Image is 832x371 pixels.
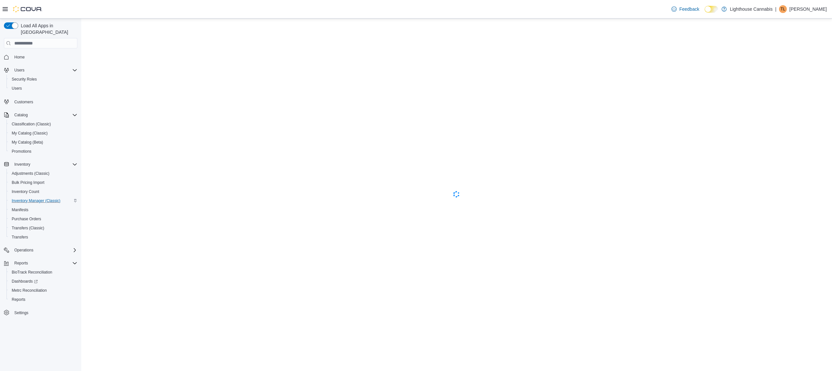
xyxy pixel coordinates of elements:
[12,189,39,194] span: Inventory Count
[9,170,52,177] a: Adjustments (Classic)
[9,188,42,196] a: Inventory Count
[14,112,28,118] span: Catalog
[12,207,28,212] span: Manifests
[9,277,40,285] a: Dashboards
[669,3,702,16] a: Feedback
[9,170,77,177] span: Adjustments (Classic)
[6,138,80,147] button: My Catalog (Beta)
[12,66,27,74] button: Users
[9,188,77,196] span: Inventory Count
[12,98,36,106] a: Customers
[12,288,47,293] span: Metrc Reconciliation
[9,147,34,155] a: Promotions
[9,197,63,205] a: Inventory Manager (Classic)
[9,215,44,223] a: Purchase Orders
[12,111,30,119] button: Catalog
[789,5,827,13] p: [PERSON_NAME]
[12,131,48,136] span: My Catalog (Classic)
[12,246,36,254] button: Operations
[9,197,77,205] span: Inventory Manager (Classic)
[12,216,41,222] span: Purchase Orders
[9,75,77,83] span: Security Roles
[1,52,80,62] button: Home
[9,179,77,186] span: Bulk Pricing Import
[9,287,49,294] a: Metrc Reconciliation
[9,147,77,155] span: Promotions
[1,259,80,268] button: Reports
[6,196,80,205] button: Inventory Manager (Classic)
[705,6,718,13] input: Dark Mode
[6,129,80,138] button: My Catalog (Classic)
[12,259,31,267] button: Reports
[6,84,80,93] button: Users
[9,296,77,303] span: Reports
[12,235,28,240] span: Transfers
[6,205,80,214] button: Manifests
[9,268,55,276] a: BioTrack Reconciliation
[6,120,80,129] button: Classification (Classic)
[9,233,31,241] a: Transfers
[13,6,42,12] img: Cova
[6,169,80,178] button: Adjustments (Classic)
[9,120,77,128] span: Classification (Classic)
[6,187,80,196] button: Inventory Count
[1,160,80,169] button: Inventory
[12,160,33,168] button: Inventory
[9,233,77,241] span: Transfers
[12,309,31,317] a: Settings
[14,248,33,253] span: Operations
[12,140,43,145] span: My Catalog (Beta)
[6,268,80,277] button: BioTrack Reconciliation
[1,246,80,255] button: Operations
[18,22,77,35] span: Load All Apps in [GEOGRAPHIC_DATA]
[9,129,77,137] span: My Catalog (Classic)
[12,171,49,176] span: Adjustments (Classic)
[6,295,80,304] button: Reports
[12,270,52,275] span: BioTrack Reconciliation
[9,120,54,128] a: Classification (Classic)
[12,198,60,203] span: Inventory Manager (Classic)
[14,261,28,266] span: Reports
[1,308,80,317] button: Settings
[12,160,77,168] span: Inventory
[12,53,27,61] a: Home
[9,206,77,214] span: Manifests
[779,5,787,13] div: Theo Lu
[730,5,773,13] p: Lighthouse Cannabis
[12,66,77,74] span: Users
[6,286,80,295] button: Metrc Reconciliation
[12,259,77,267] span: Reports
[14,310,28,315] span: Settings
[679,6,699,12] span: Feedback
[12,297,25,302] span: Reports
[14,162,30,167] span: Inventory
[9,277,77,285] span: Dashboards
[9,84,77,92] span: Users
[12,309,77,317] span: Settings
[12,77,37,82] span: Security Roles
[12,122,51,127] span: Classification (Classic)
[12,97,77,106] span: Customers
[9,179,47,186] a: Bulk Pricing Import
[4,50,77,334] nav: Complex example
[12,111,77,119] span: Catalog
[9,129,50,137] a: My Catalog (Classic)
[6,147,80,156] button: Promotions
[1,110,80,120] button: Catalog
[6,233,80,242] button: Transfers
[6,75,80,84] button: Security Roles
[12,53,77,61] span: Home
[14,55,25,60] span: Home
[9,206,31,214] a: Manifests
[12,279,38,284] span: Dashboards
[9,296,28,303] a: Reports
[12,225,44,231] span: Transfers (Classic)
[9,84,24,92] a: Users
[9,215,77,223] span: Purchase Orders
[6,224,80,233] button: Transfers (Classic)
[1,66,80,75] button: Users
[9,138,77,146] span: My Catalog (Beta)
[9,268,77,276] span: BioTrack Reconciliation
[1,97,80,106] button: Customers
